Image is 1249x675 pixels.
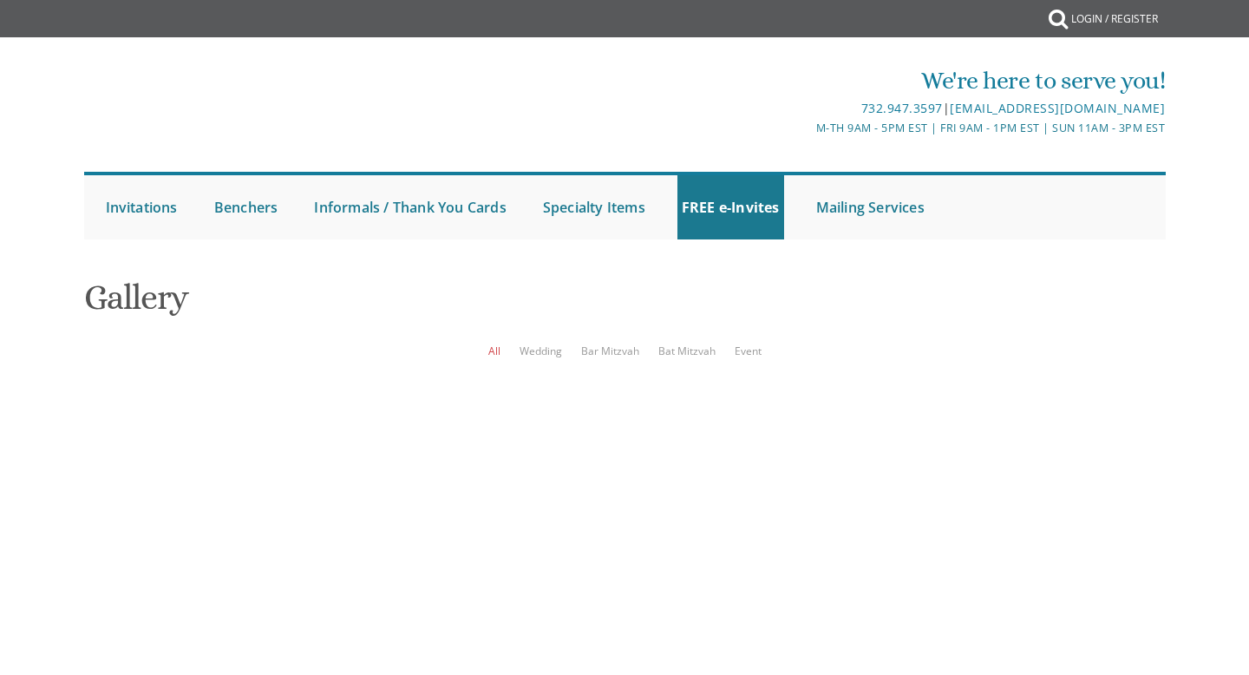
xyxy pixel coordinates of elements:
[488,344,500,358] a: All
[101,175,182,239] a: Invitations
[581,344,639,358] a: Bar Mitzvah
[445,63,1165,98] div: We're here to serve you!
[445,98,1165,119] div: |
[812,175,929,239] a: Mailing Services
[658,344,716,358] a: Bat Mitzvah
[84,279,1166,330] h1: Gallery
[539,175,650,239] a: Specialty Items
[310,175,510,239] a: Informals / Thank You Cards
[950,100,1165,116] a: [EMAIL_ADDRESS][DOMAIN_NAME]
[861,100,943,116] a: 732.947.3597
[445,119,1165,137] div: M-Th 9am - 5pm EST | Fri 9am - 1pm EST | Sun 11am - 3pm EST
[520,344,562,358] a: Wedding
[677,175,784,239] a: FREE e-Invites
[210,175,283,239] a: Benchers
[735,344,762,358] a: Event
